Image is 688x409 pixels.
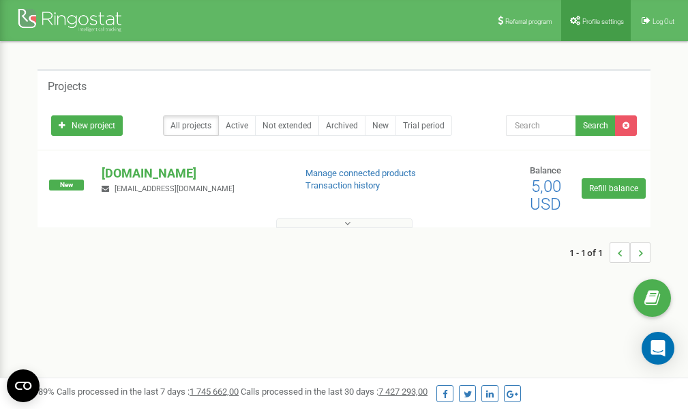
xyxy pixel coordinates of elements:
h5: Projects [48,81,87,93]
a: Manage connected products [305,168,416,178]
span: [EMAIL_ADDRESS][DOMAIN_NAME] [115,184,235,193]
a: Transaction history [305,180,380,191]
button: Open CMP widget [7,369,40,402]
a: New project [51,115,123,136]
span: Balance [530,165,561,175]
p: [DOMAIN_NAME] [102,165,283,182]
span: Calls processed in the last 7 days : [57,386,239,397]
span: New [49,180,84,191]
span: Calls processed in the last 30 days : [241,386,428,397]
a: Archived [318,115,365,136]
span: Log Out [653,18,674,25]
span: Referral program [505,18,552,25]
a: Trial period [395,115,452,136]
span: 1 - 1 of 1 [569,242,610,263]
a: Refill balance [582,178,646,199]
a: Active [218,115,256,136]
button: Search [575,115,616,136]
a: New [365,115,396,136]
a: All projects [163,115,219,136]
nav: ... [569,229,650,277]
input: Search [506,115,576,136]
span: Profile settings [582,18,624,25]
span: 5,00 USD [530,177,561,214]
u: 1 745 662,00 [190,386,239,397]
a: Not extended [255,115,319,136]
u: 7 427 293,00 [378,386,428,397]
div: Open Intercom Messenger [642,332,674,365]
